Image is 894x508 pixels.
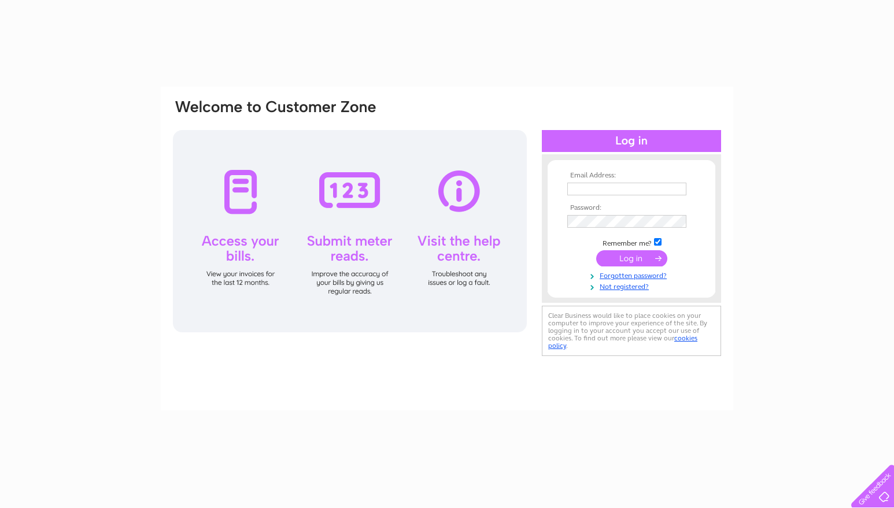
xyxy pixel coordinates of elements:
a: cookies policy [548,334,697,350]
th: Email Address: [564,172,699,180]
input: Submit [596,250,667,266]
a: Forgotten password? [567,269,699,280]
div: Clear Business would like to place cookies on your computer to improve your experience of the sit... [542,306,721,356]
td: Remember me? [564,236,699,248]
a: Not registered? [567,280,699,291]
th: Password: [564,204,699,212]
